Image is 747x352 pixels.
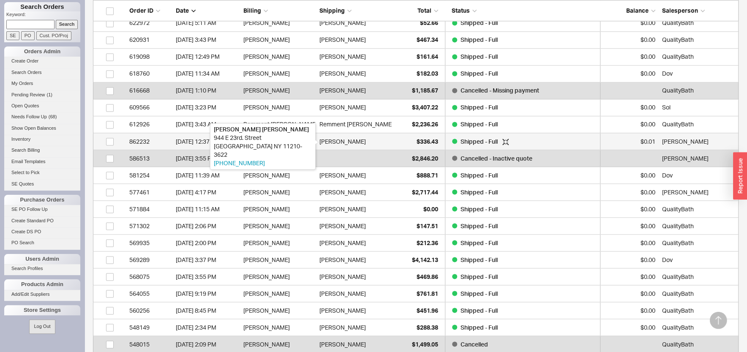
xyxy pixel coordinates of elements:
[93,99,739,116] a: 609566[DATE] 3:23 PM[PERSON_NAME][PERSON_NAME]$3,407.22Shipped - Full $0.00Sol
[4,264,80,273] a: Search Profiles
[605,65,655,82] div: $0.00
[319,268,366,285] div: [PERSON_NAME]
[423,205,438,212] span: $0.00
[129,251,172,268] div: 569289
[461,19,498,26] span: Shipped - Full
[4,279,80,289] div: Products Admin
[461,87,539,94] span: Cancelled - Missing payment
[93,235,739,251] a: 569935[DATE] 2:00 PM[PERSON_NAME][PERSON_NAME]$212.36Shipped - Full $0.00QualityBath
[176,82,239,99] div: 7/7/21 1:10 PM
[93,15,739,32] a: 622972[DATE] 5:11 AM[PERSON_NAME][PERSON_NAME]$52.66Shipped - Full $0.00QualityBath
[93,32,739,49] a: 620931[DATE] 3:43 PM[PERSON_NAME][PERSON_NAME]$467.34Shipped - Full $0.00QualityBath
[21,31,35,40] input: PO
[662,268,734,285] div: QualityBath
[129,99,172,116] div: 609566
[662,82,734,99] div: QualityBath
[461,188,498,195] span: Shipped - Full
[243,7,261,14] span: Billing
[417,289,438,297] span: $761.81
[176,99,239,116] div: 6/23/21 3:23 PM
[420,19,438,26] span: $52.66
[176,217,239,234] div: 1/5/21 2:06 PM
[243,302,315,319] div: [PERSON_NAME]
[93,268,739,285] a: 568075[DATE] 3:55 PM[PERSON_NAME][PERSON_NAME]$469.86Shipped - Full $0.00QualityBath
[129,31,172,48] div: 620931
[461,104,498,111] span: Shipped - Full
[93,218,739,235] a: 571302[DATE] 2:06 PM[PERSON_NAME][PERSON_NAME]$147.51Shipped - Full $0.00QualityBath
[176,200,239,217] div: 1/7/21 11:15 AM
[412,256,438,263] span: $4,142.13
[129,200,172,217] div: 571884
[93,302,739,319] a: 560256[DATE] 8:45 PM[PERSON_NAME][PERSON_NAME]$451.96Shipped - Full $0.00QualityBath
[4,79,80,88] a: My Orders
[4,238,80,247] a: PO Search
[605,217,655,234] div: $0.00
[412,87,438,94] span: $1,185.67
[4,46,80,57] div: Orders Admin
[662,7,698,14] span: Salesperson
[176,183,239,200] div: 1/29/21 4:17 PM
[243,166,315,183] div: [PERSON_NAME]
[93,150,739,167] a: 586513[DATE] 3:55 PM$2,846.20Cancelled - Inactive quote [PERSON_NAME]
[243,116,315,133] div: Remment [PERSON_NAME]
[417,36,438,43] span: $467.34
[176,268,239,285] div: 12/21/20 3:55 PM
[417,239,438,246] span: $212.36
[412,104,438,111] span: $3,407.22
[319,133,366,150] div: [PERSON_NAME]
[56,20,78,29] input: Search
[49,114,57,119] span: ( 68 )
[461,306,498,314] span: Shipped - Full
[461,205,498,212] span: Shipped - Full
[445,6,600,15] div: Status
[605,133,655,150] div: $0.01
[176,133,239,150] div: 6/14/21 12:37 PM
[319,234,366,251] div: [PERSON_NAME]
[461,171,498,178] span: Shipped - Full
[662,234,734,251] div: QualityBath
[243,183,315,200] div: [PERSON_NAME]
[176,166,239,183] div: 2/10/21 11:39 AM
[662,251,734,268] div: Dov
[461,222,498,229] span: Shipped - Full
[176,150,239,166] div: 3/1/21 3:55 PM
[412,120,438,128] span: $2,236.26
[319,166,366,183] div: [PERSON_NAME]
[129,116,172,133] div: 612926
[319,6,391,15] div: Shipping
[4,146,80,155] a: Search Billing
[605,48,655,65] div: $0.00
[461,137,499,145] span: Shipped - Full
[243,285,315,302] div: [PERSON_NAME]
[605,116,655,133] div: $0.00
[129,48,172,65] div: 619098
[93,184,739,201] a: 577461[DATE] 4:17 PM[PERSON_NAME][PERSON_NAME]$2,717.44Shipped - Full $0.00[PERSON_NAME]
[461,323,498,330] span: Shipped - Full
[129,302,172,319] div: 560256
[176,116,239,133] div: 6/22/21 3:43 AM
[129,133,172,150] div: 862232
[319,48,366,65] div: [PERSON_NAME]
[129,319,172,336] div: 548149
[214,125,312,134] div: [PERSON_NAME] [PERSON_NAME]
[461,53,498,60] span: Shipped - Full
[176,319,239,336] div: 9/27/20 2:34 PM
[417,70,438,77] span: $182.03
[662,31,734,48] div: QualityBath
[176,48,239,65] div: 7/16/21 12:49 PM
[4,227,80,236] a: Create DS PO
[93,116,739,133] a: 612926[DATE] 3:43 AMRemment [PERSON_NAME]Remment [PERSON_NAME]$2,236.26Shipped - Full $0.00Qualit...
[214,134,312,142] div: 944 E 23rd. Street
[176,7,189,14] span: Date
[417,137,438,145] span: $336.43
[319,217,366,234] div: [PERSON_NAME]
[319,65,366,82] div: [PERSON_NAME]
[605,285,655,302] div: $0.00
[412,188,438,195] span: $2,717.44
[319,285,366,302] div: [PERSON_NAME]
[626,7,649,14] span: Balance
[605,166,655,183] div: $0.00
[662,48,734,65] div: QualityBath
[176,234,239,251] div: 12/30/20 2:00 PM
[319,200,366,217] div: [PERSON_NAME]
